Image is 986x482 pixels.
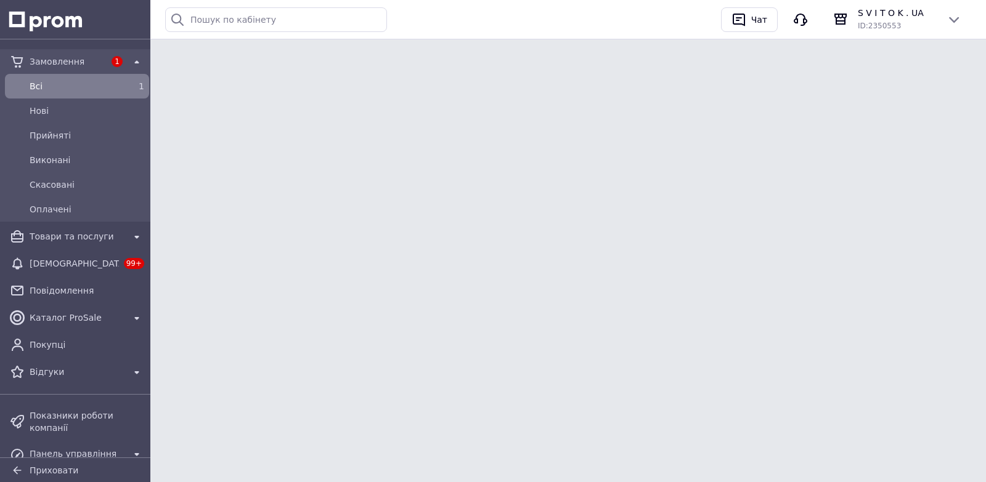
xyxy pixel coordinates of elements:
span: Покупці [30,339,144,351]
span: Повідомлення [30,284,144,297]
span: Панель управління [30,448,124,460]
span: Каталог ProSale [30,311,124,324]
span: Оплачені [30,203,144,215]
span: Нові [30,105,144,117]
span: Приховати [30,465,78,475]
span: Всi [30,80,120,92]
span: Скасовані [30,179,144,191]
span: Товари та послуги [30,230,124,243]
span: Прийняті [30,129,144,142]
span: 1 [112,56,123,67]
span: Відгуки [30,366,124,378]
span: Замовлення [30,55,105,68]
div: Чат [749,10,770,29]
span: 1 [139,81,144,91]
input: Пошук по кабінету [165,7,387,32]
span: 99+ [124,258,144,269]
span: S V I T O K . UA [858,7,937,19]
span: Показники роботи компанії [30,409,144,434]
span: Виконані [30,154,144,166]
span: ID: 2350553 [858,22,901,30]
span: [DEMOGRAPHIC_DATA] [30,257,119,270]
button: Чат [721,7,778,32]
